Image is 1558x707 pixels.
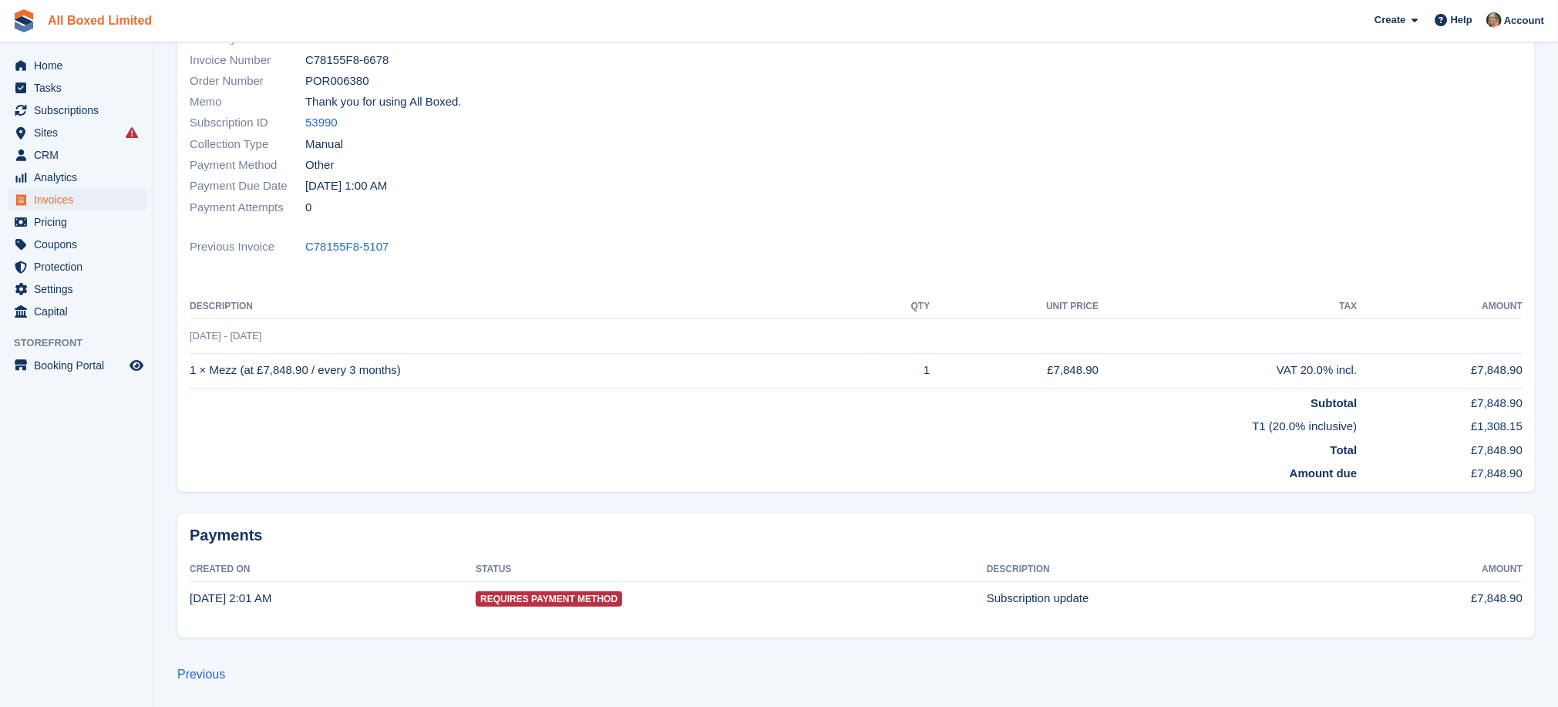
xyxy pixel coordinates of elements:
[34,301,126,322] span: Capital
[1099,362,1357,379] div: VAT 20.0% incl.
[190,72,305,90] span: Order Number
[476,557,987,582] th: Status
[305,157,335,174] span: Other
[305,114,338,132] a: 53990
[305,238,389,256] a: C78155F8-5107
[190,591,271,604] time: 2025-09-25 01:01:18 UTC
[305,72,369,90] span: POR006380
[12,9,35,32] img: stora-icon-8386f47178a22dfd0bd8f6a31ec36ba5ce8667c1dd55bd0f319d3a0aa187defe.svg
[34,167,126,188] span: Analytics
[190,295,869,319] th: Description
[1375,12,1405,28] span: Create
[190,93,305,111] span: Memo
[8,234,146,255] a: menu
[34,99,126,121] span: Subscriptions
[42,8,158,33] a: All Boxed Limited
[8,122,146,143] a: menu
[305,93,462,111] span: Thank you for using All Boxed.
[305,199,311,217] span: 0
[930,295,1099,319] th: Unit Price
[190,157,305,174] span: Payment Method
[1357,295,1523,319] th: Amount
[1357,388,1523,412] td: £7,848.90
[1504,13,1544,29] span: Account
[987,581,1343,615] td: Subscription update
[8,77,146,99] a: menu
[190,412,1357,436] td: T1 (20.0% inclusive)
[8,167,146,188] a: menu
[190,177,305,195] span: Payment Due Date
[1331,443,1358,456] strong: Total
[1343,557,1523,582] th: Amount
[305,136,343,153] span: Manual
[1343,581,1523,615] td: £7,848.90
[34,122,126,143] span: Sites
[190,557,476,582] th: Created On
[1486,12,1502,28] img: Sandie Mills
[34,355,126,376] span: Booking Portal
[34,144,126,166] span: CRM
[305,177,387,195] time: 2025-09-26 00:00:00 UTC
[987,557,1343,582] th: Description
[34,278,126,300] span: Settings
[1451,12,1472,28] span: Help
[1311,396,1357,409] strong: Subtotal
[1357,412,1523,436] td: £1,308.15
[1099,295,1357,319] th: Tax
[1290,466,1358,480] strong: Amount due
[34,55,126,76] span: Home
[126,126,138,139] i: Smart entry sync failures have occurred
[190,114,305,132] span: Subscription ID
[127,356,146,375] a: Preview store
[8,99,146,121] a: menu
[869,353,930,388] td: 1
[8,189,146,210] a: menu
[8,144,146,166] a: menu
[190,238,305,256] span: Previous Invoice
[190,199,305,217] span: Payment Attempts
[14,335,153,351] span: Storefront
[190,52,305,69] span: Invoice Number
[190,136,305,153] span: Collection Type
[34,77,126,99] span: Tasks
[8,211,146,233] a: menu
[34,189,126,210] span: Invoices
[930,353,1099,388] td: £7,848.90
[8,55,146,76] a: menu
[34,234,126,255] span: Coupons
[1357,459,1523,483] td: £7,848.90
[8,278,146,300] a: menu
[1357,353,1523,388] td: £7,848.90
[869,295,930,319] th: QTY
[34,211,126,233] span: Pricing
[305,52,389,69] span: C78155F8-6678
[8,256,146,278] a: menu
[190,330,261,342] span: [DATE] - [DATE]
[177,668,225,681] a: Previous
[190,353,869,388] td: 1 × Mezz (at £7,848.90 / every 3 months)
[34,256,126,278] span: Protection
[8,355,146,376] a: menu
[1357,436,1523,460] td: £7,848.90
[476,591,622,607] span: Requires Payment Method
[190,526,1523,545] h2: Payments
[8,301,146,322] a: menu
